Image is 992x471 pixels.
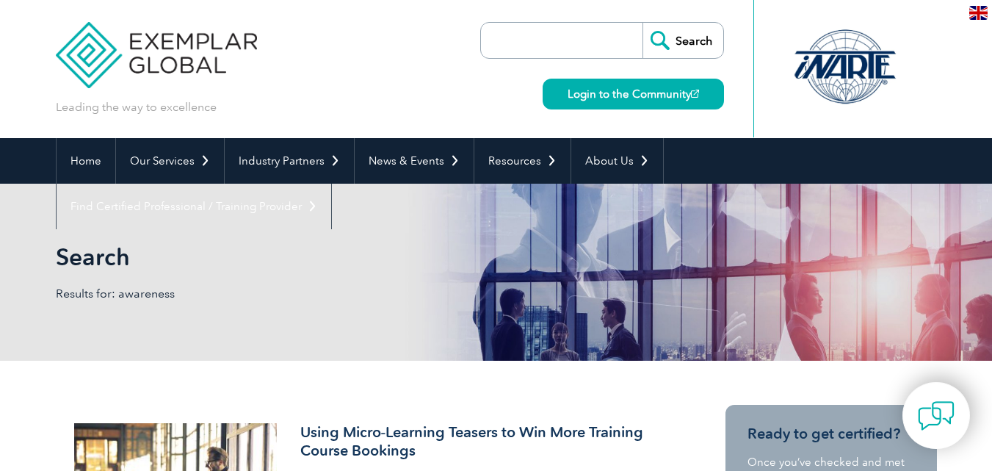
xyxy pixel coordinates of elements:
a: Login to the Community [543,79,724,109]
a: Resources [474,138,571,184]
a: Find Certified Professional / Training Provider [57,184,331,229]
p: Results for: awareness [56,286,496,302]
h3: Ready to get certified? [747,425,915,443]
img: open_square.png [691,90,699,98]
p: Leading the way to excellence [56,99,217,115]
img: en [969,6,988,20]
a: About Us [571,138,663,184]
input: Search [642,23,723,58]
a: Home [57,138,115,184]
h3: Using Micro‑Learning Teasers to Win More Training Course Bookings [300,423,648,460]
img: contact-chat.png [918,398,955,434]
h1: Search [56,242,620,271]
a: Industry Partners [225,138,354,184]
a: News & Events [355,138,474,184]
a: Our Services [116,138,224,184]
